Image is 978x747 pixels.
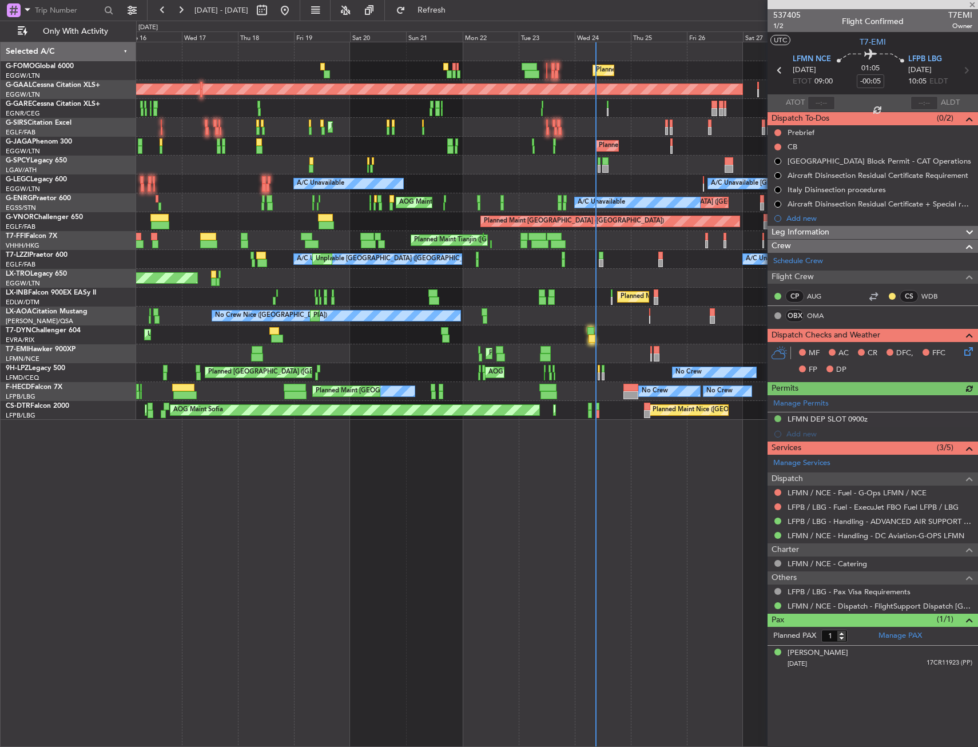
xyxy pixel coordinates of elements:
[941,97,960,109] span: ALDT
[126,31,182,42] div: Tue 16
[937,442,953,454] span: (3/5)
[6,336,34,344] a: EVRA/RIX
[6,365,29,372] span: 9H-LPZ
[807,311,833,321] a: OMA
[294,31,350,42] div: Fri 19
[599,137,779,154] div: Planned Maint [GEOGRAPHIC_DATA] ([GEOGRAPHIC_DATA])
[788,199,972,209] div: Aircraft Disinsection Residual Certificate + Special request
[927,658,972,668] span: 17CR11923 (PP)
[463,31,519,42] div: Mon 22
[773,21,801,31] span: 1/2
[6,176,30,183] span: G-LEGC
[6,403,30,410] span: CS-DTR
[297,251,483,268] div: A/C Unavailable [GEOGRAPHIC_DATA] ([GEOGRAPHIC_DATA])
[6,260,35,269] a: EGLF/FAB
[596,62,776,79] div: Planned Maint [GEOGRAPHIC_DATA] ([GEOGRAPHIC_DATA])
[208,364,370,381] div: Planned [GEOGRAPHIC_DATA] ([GEOGRAPHIC_DATA])
[868,348,877,359] span: CR
[908,54,942,65] span: LFPB LBG
[6,176,67,183] a: G-LEGCLegacy 600
[350,31,406,42] div: Sat 20
[6,289,96,296] a: LX-INBFalcon 900EX EASy II
[772,240,791,253] span: Crew
[182,31,238,42] div: Wed 17
[788,185,886,194] div: Italy Disinsection procedures
[788,156,971,166] div: [GEOGRAPHIC_DATA] Block Permit - CAT Operations
[788,531,964,541] a: LFMN / NCE - Handling - DC Aviation-G-OPS LFMN
[6,298,39,307] a: EDLW/DTM
[861,63,880,74] span: 01:05
[6,271,67,277] a: LX-TROLegacy 650
[519,31,575,42] div: Tue 23
[706,383,733,400] div: No Crew
[838,348,849,359] span: AC
[6,71,40,80] a: EGGW/LTN
[6,233,26,240] span: T7-FFI
[6,317,73,325] a: [PERSON_NAME]/QSA
[807,291,833,301] a: AUG
[908,76,927,88] span: 10:05
[788,516,972,526] a: LFPB / LBG - Handling - ADVANCED AIR SUPPORT LFPB
[6,222,35,231] a: EGLF/FAB
[575,31,631,42] div: Wed 24
[35,2,101,19] input: Trip Number
[406,31,462,42] div: Sun 21
[743,31,799,42] div: Sat 27
[809,364,817,376] span: FP
[6,120,71,126] a: G-SIRSCitation Excel
[793,54,831,65] span: LFMN NCE
[772,329,880,342] span: Dispatch Checks and Weather
[6,157,30,164] span: G-SPCY
[621,288,801,305] div: Planned Maint [GEOGRAPHIC_DATA] ([GEOGRAPHIC_DATA])
[6,138,32,145] span: G-JAGA
[6,346,75,353] a: T7-EMIHawker 900XP
[238,31,294,42] div: Thu 18
[489,345,598,362] div: Planned Maint [GEOGRAPHIC_DATA]
[6,355,39,363] a: LFMN/NCE
[642,383,668,400] div: No Crew
[773,256,823,267] a: Schedule Crew
[138,23,158,33] div: [DATE]
[772,226,829,239] span: Leg Information
[6,157,67,164] a: G-SPCYLegacy 650
[6,346,28,353] span: T7-EMI
[653,402,780,419] div: Planned Maint Nice ([GEOGRAPHIC_DATA])
[6,138,72,145] a: G-JAGAPhenom 300
[773,9,801,21] span: 537405
[772,571,797,585] span: Others
[30,27,121,35] span: Only With Activity
[6,252,29,259] span: T7-LZZI
[908,65,932,76] span: [DATE]
[6,279,40,288] a: EGGW/LTN
[6,63,35,70] span: G-FOMO
[6,214,34,221] span: G-VNOR
[788,647,848,659] div: [PERSON_NAME]
[313,307,441,324] div: Planned Maint Nice ([GEOGRAPHIC_DATA])
[6,101,32,108] span: G-GARE
[6,373,39,382] a: LFMD/CEQ
[6,90,40,99] a: EGGW/LTN
[13,22,124,41] button: Only With Activity
[391,1,459,19] button: Refresh
[788,601,972,611] a: LFMN / NCE - Dispatch - FlightSupport Dispatch [GEOGRAPHIC_DATA]
[6,308,32,315] span: LX-AOA
[6,120,27,126] span: G-SIRS
[488,364,580,381] div: AOG Maint Cannes (Mandelieu)
[793,76,812,88] span: ETOT
[788,502,959,512] a: LFPB / LBG - Fuel - ExecuJet FBO Fuel LFPB / LBG
[6,271,30,277] span: LX-TRO
[929,76,948,88] span: ELDT
[578,194,625,211] div: A/C Unavailable
[785,309,804,322] div: OBX
[675,364,702,381] div: No Crew
[414,232,547,249] div: Planned Maint Tianjin ([GEOGRAPHIC_DATA])
[6,195,33,202] span: G-ENRG
[900,290,919,303] div: CS
[215,307,327,324] div: No Crew Nice ([GEOGRAPHIC_DATA])
[878,630,922,642] a: Manage PAX
[788,488,927,498] a: LFMN / NCE - Fuel - G-Ops LFMN / NCE
[773,458,830,469] a: Manage Services
[814,76,833,88] span: 09:00
[772,442,801,455] span: Services
[6,195,71,202] a: G-ENRGPraetor 600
